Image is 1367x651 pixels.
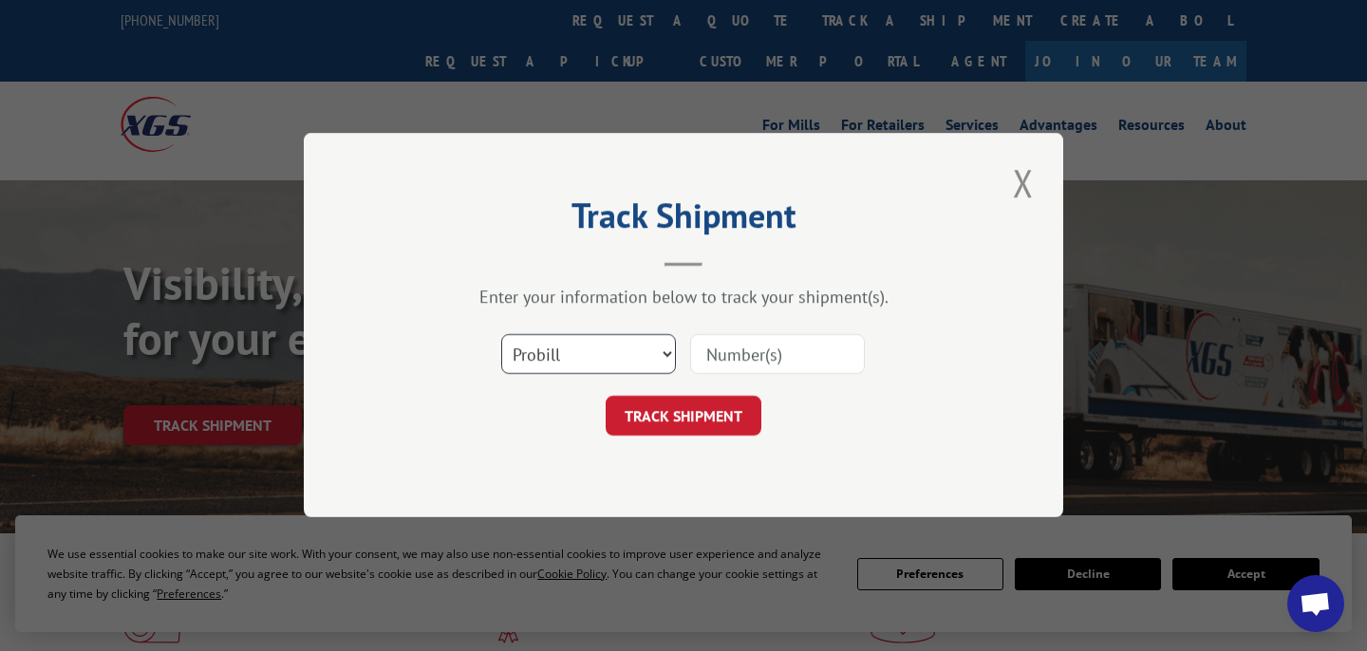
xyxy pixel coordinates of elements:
[606,397,761,437] button: TRACK SHIPMENT
[1287,575,1344,632] a: Open chat
[399,287,968,308] div: Enter your information below to track your shipment(s).
[399,202,968,238] h2: Track Shipment
[1007,157,1039,209] button: Close modal
[690,335,865,375] input: Number(s)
